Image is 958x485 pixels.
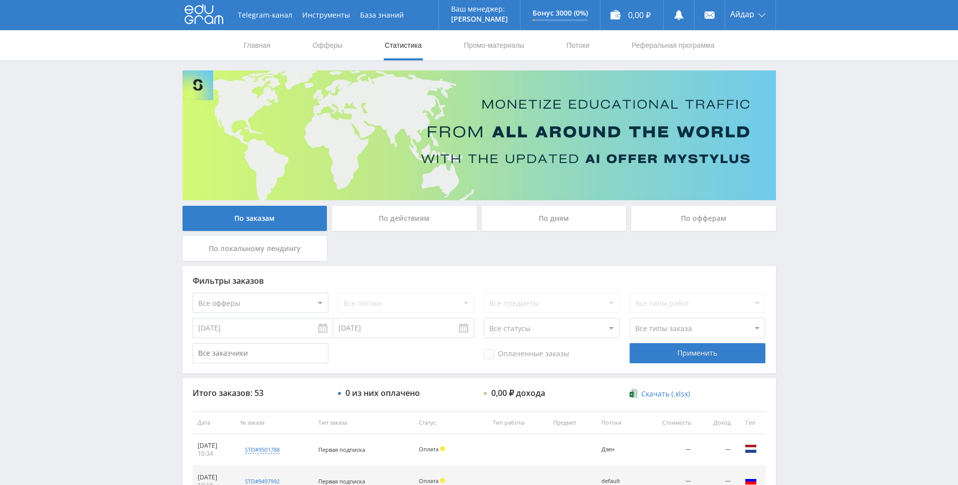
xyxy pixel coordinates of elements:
td: — [696,434,735,466]
div: 0 из них оплачено [345,388,420,397]
div: [DATE] [198,473,231,481]
th: № заказа [235,412,313,434]
div: Итого заказов: 53 [193,388,328,397]
span: Оплата [419,477,439,484]
span: Оплата [419,445,439,453]
a: Реферальная программа [631,30,716,60]
th: Стоимость [640,412,696,434]
span: Холд [440,446,445,451]
div: std#9501788 [245,446,280,454]
th: Тип заказа [313,412,414,434]
a: Главная [243,30,272,60]
div: Фильтры заказов [193,276,766,285]
th: Дата [193,412,236,434]
img: Banner [183,70,776,200]
td: — [640,434,696,466]
div: По офферам [631,206,776,231]
span: Скачать (.xlsx) [641,390,690,398]
div: [DATE] [198,442,231,450]
p: Ваш менеджер: [451,5,508,13]
div: Применить [630,343,765,363]
p: [PERSON_NAME] [451,15,508,23]
p: Бонус 3000 (0%) [533,9,588,17]
span: Айдар [730,10,754,18]
img: xlsx [630,388,638,398]
div: По дням [482,206,627,231]
th: Потоки [596,412,640,434]
img: nld.png [745,443,757,455]
div: По локальному лендингу [183,236,327,261]
a: Промо-материалы [463,30,525,60]
th: Доход [696,412,735,434]
a: Потоки [565,30,590,60]
th: Гео [736,412,766,434]
th: Предмет [548,412,596,434]
a: Офферы [312,30,344,60]
div: Дзен [601,446,635,453]
span: Первая подписка [318,446,365,453]
th: Тип работы [488,412,548,434]
div: default [601,478,635,484]
th: Статус [414,412,487,434]
span: Первая подписка [318,477,365,485]
a: Скачать (.xlsx) [630,389,690,399]
input: Все заказчики [193,343,328,363]
div: 10:34 [198,450,231,458]
a: Статистика [384,30,423,60]
span: Холд [440,478,445,483]
div: По заказам [183,206,327,231]
div: 0,00 ₽ дохода [491,388,545,397]
span: Оплаченные заказы [484,349,569,359]
div: По действиям [332,206,477,231]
